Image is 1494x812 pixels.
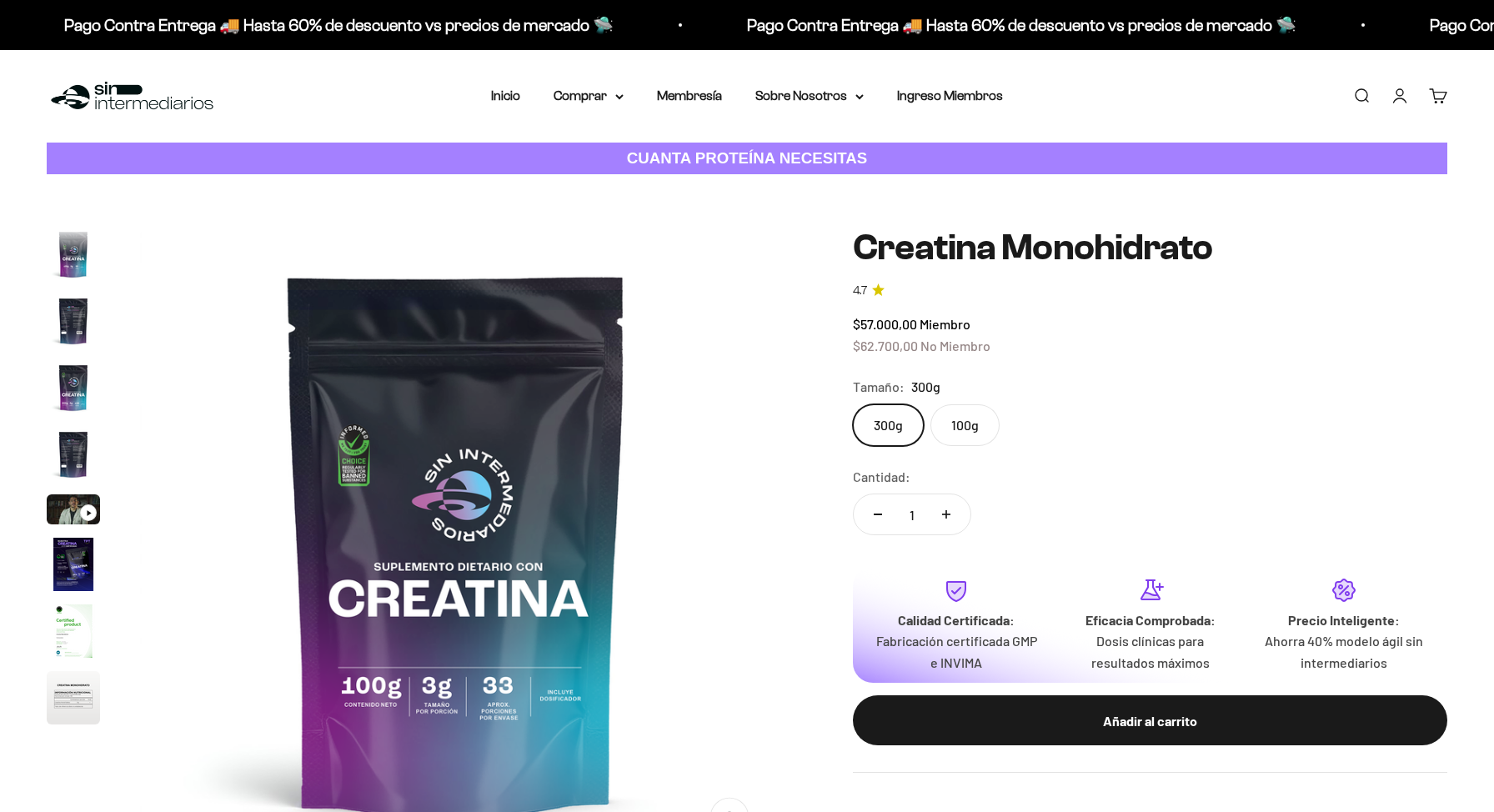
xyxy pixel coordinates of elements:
[47,143,1447,175] a: CUANTA PROTEÍNA NECESITAS
[554,85,624,107] summary: Comprar
[47,671,100,729] button: Ir al artículo 8
[627,149,868,167] strong: CUANTA PROTEÍNA NECESITAS
[47,294,100,353] button: Ir al artículo 2
[47,494,100,529] button: Ir al artículo 5
[922,494,970,534] button: Aumentar cantidad
[47,604,100,663] button: Ir al artículo 7
[47,671,100,724] img: Creatina Monohidrato
[853,338,918,353] span: $62.700,00
[853,695,1447,745] button: Añadir al carrito
[755,85,864,107] summary: Sobre Nosotros
[853,316,917,332] span: $57.000,00
[47,604,100,658] img: Creatina Monohidrato
[734,12,1284,38] p: Pago Contra Entrega 🚚 Hasta 60% de descuento vs precios de mercado 🛸
[491,88,520,103] a: Inicio
[47,538,100,591] img: Creatina Monohidrato
[47,361,100,419] button: Ir al artículo 3
[52,12,601,38] p: Pago Contra Entrega 🚚 Hasta 60% de descuento vs precios de mercado 🛸
[1288,612,1400,628] strong: Precio Inteligente:
[47,294,100,348] img: Creatina Monohidrato
[853,228,1447,268] h1: Creatina Monohidrato
[853,466,910,488] label: Cantidad:
[873,630,1040,673] p: Fabricación certificada GMP e INVIMA
[47,428,100,486] button: Ir al artículo 4
[1085,612,1216,628] strong: Eficacia Comprobada:
[853,282,1447,300] a: 4.74.7 de 5.0 estrellas
[1066,630,1233,673] p: Dosis clínicas para resultados máximos
[911,376,940,398] span: 300g
[898,612,1015,628] strong: Calidad Certificada:
[886,710,1414,732] div: Añadir al carrito
[897,88,1003,103] a: Ingreso Miembros
[853,376,905,398] legend: Tamaño:
[47,228,100,281] img: Creatina Monohidrato
[1261,630,1427,673] p: Ahorra 40% modelo ágil sin intermediarios
[657,88,722,103] a: Membresía
[920,316,970,332] span: Miembro
[853,282,867,300] span: 4.7
[920,338,990,353] span: No Miembro
[47,428,100,481] img: Creatina Monohidrato
[47,538,100,596] button: Ir al artículo 6
[47,228,100,286] button: Ir al artículo 1
[854,494,902,534] button: Reducir cantidad
[47,361,100,414] img: Creatina Monohidrato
